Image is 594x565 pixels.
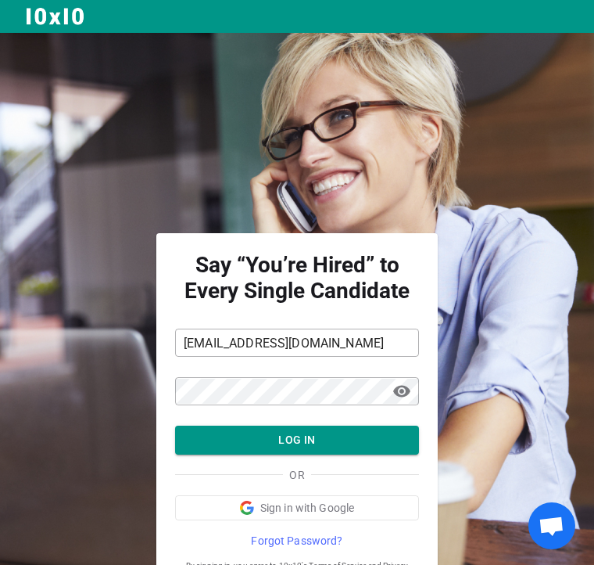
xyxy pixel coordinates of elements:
span: Forgot Password? [251,533,342,549]
span: visibility [392,382,411,401]
span: Sign in with Google [260,500,355,516]
div: Open chat [528,502,575,549]
img: Logo [25,6,86,27]
button: LOG IN [175,426,419,455]
strong: Say “You’re Hired” to Every Single Candidate [175,252,419,304]
span: OR [289,467,304,483]
button: Sign in with Google [175,495,419,520]
a: Forgot Password? [175,533,419,549]
input: Email Address* [175,330,419,355]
